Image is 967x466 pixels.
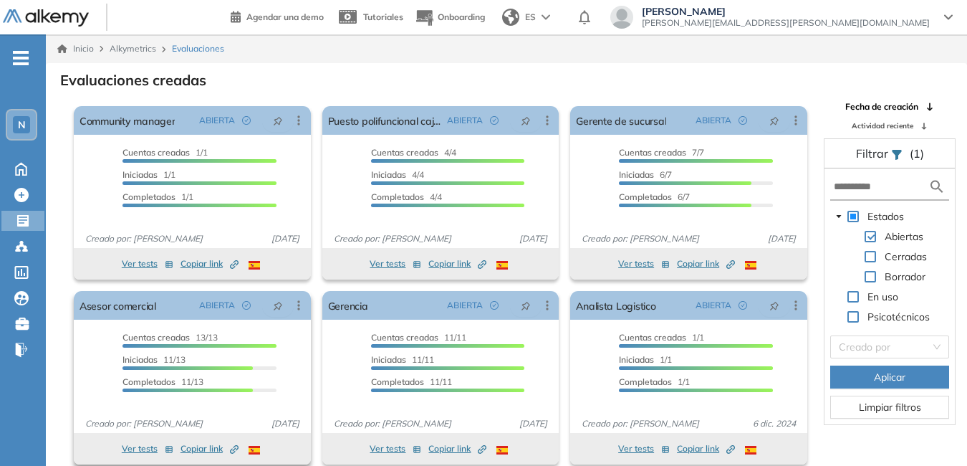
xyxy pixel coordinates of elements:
span: Copiar link [428,442,486,455]
span: pushpin [521,115,531,126]
span: check-circle [739,116,747,125]
span: Completados [371,376,424,387]
span: ABIERTA [199,299,235,312]
span: 4/4 [371,147,456,158]
span: Completados [122,191,175,202]
a: Asesor comercial [80,291,156,320]
span: caret-down [835,213,842,220]
button: Ver tests [618,255,670,272]
span: check-circle [739,301,747,310]
span: pushpin [769,115,779,126]
span: Alkymetrics [110,43,156,54]
span: Creado por: [PERSON_NAME] [576,417,705,430]
span: ABIERTA [696,299,731,312]
a: Puesto polifuncional caja/ Ventas [328,106,442,135]
img: ESP [745,446,756,455]
span: check-circle [242,116,251,125]
span: [DATE] [514,232,553,245]
a: Gerente de sucursal [576,106,666,135]
span: ES [525,11,536,24]
img: ESP [745,261,756,270]
span: ABIERTA [447,299,483,312]
span: Completados [619,376,672,387]
span: ABIERTA [696,114,731,127]
span: Aplicar [874,369,905,385]
span: Onboarding [438,11,485,22]
span: 1/1 [619,376,690,387]
span: Iniciadas [371,354,406,365]
span: Creado por: [PERSON_NAME] [328,417,457,430]
img: ESP [496,446,508,455]
span: Completados [619,191,672,202]
span: Psicotécnicos [867,310,930,323]
span: Copiar link [181,257,239,270]
span: Completados [371,191,424,202]
span: 7/7 [619,147,704,158]
button: Ver tests [122,255,173,272]
button: Copiar link [428,255,486,272]
span: Completados [122,376,175,387]
span: 6 dic. 2024 [747,417,802,430]
i: - [13,57,29,60]
span: 11/11 [371,376,452,387]
span: En uso [865,288,901,305]
a: Inicio [57,42,94,55]
span: pushpin [273,300,283,311]
span: pushpin [769,300,779,311]
span: Iniciadas [122,354,158,365]
span: Abiertas [882,228,926,245]
span: Borrador [882,268,928,285]
span: Agendar una demo [246,11,324,22]
span: [DATE] [266,232,305,245]
a: Agendar una demo [231,7,324,24]
button: Copiar link [181,440,239,457]
span: 4/4 [371,191,442,202]
span: Psicotécnicos [865,308,933,325]
a: Gerencia [328,291,368,320]
span: 11/11 [371,354,434,365]
span: Iniciadas [122,169,158,180]
span: check-circle [490,301,499,310]
span: [DATE] [762,232,802,245]
span: 1/1 [122,169,175,180]
span: ABIERTA [447,114,483,127]
button: Copiar link [428,440,486,457]
span: Cuentas creadas [619,332,686,343]
img: arrow [542,14,550,20]
span: Copiar link [677,442,735,455]
button: Ver tests [370,255,421,272]
a: Community manager [80,106,175,135]
button: pushpin [759,294,790,317]
span: 6/7 [619,191,690,202]
span: Cuentas creadas [619,147,686,158]
span: Abiertas [885,230,923,243]
span: [DATE] [266,417,305,430]
span: check-circle [490,116,499,125]
button: Ver tests [122,440,173,457]
span: (1) [910,145,924,162]
span: 11/11 [371,332,466,343]
span: Cuentas creadas [122,332,190,343]
img: ESP [249,261,260,270]
span: Borrador [885,270,925,283]
span: check-circle [242,301,251,310]
span: 11/13 [122,376,203,387]
span: Creado por: [PERSON_NAME] [576,232,705,245]
button: pushpin [262,294,294,317]
span: Filtrar [856,146,891,161]
img: ESP [496,261,508,270]
span: Actividad reciente [852,120,913,131]
span: Estados [865,208,907,225]
button: Copiar link [181,255,239,272]
a: Analista Logistico [576,291,655,320]
span: Iniciadas [371,169,406,180]
span: Cuentas creadas [122,147,190,158]
button: pushpin [759,109,790,132]
span: pushpin [521,300,531,311]
span: 11/13 [122,354,186,365]
span: Copiar link [428,257,486,270]
span: [PERSON_NAME][EMAIL_ADDRESS][PERSON_NAME][DOMAIN_NAME] [642,17,930,29]
span: 6/7 [619,169,672,180]
button: Copiar link [677,440,735,457]
span: 1/1 [122,147,208,158]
